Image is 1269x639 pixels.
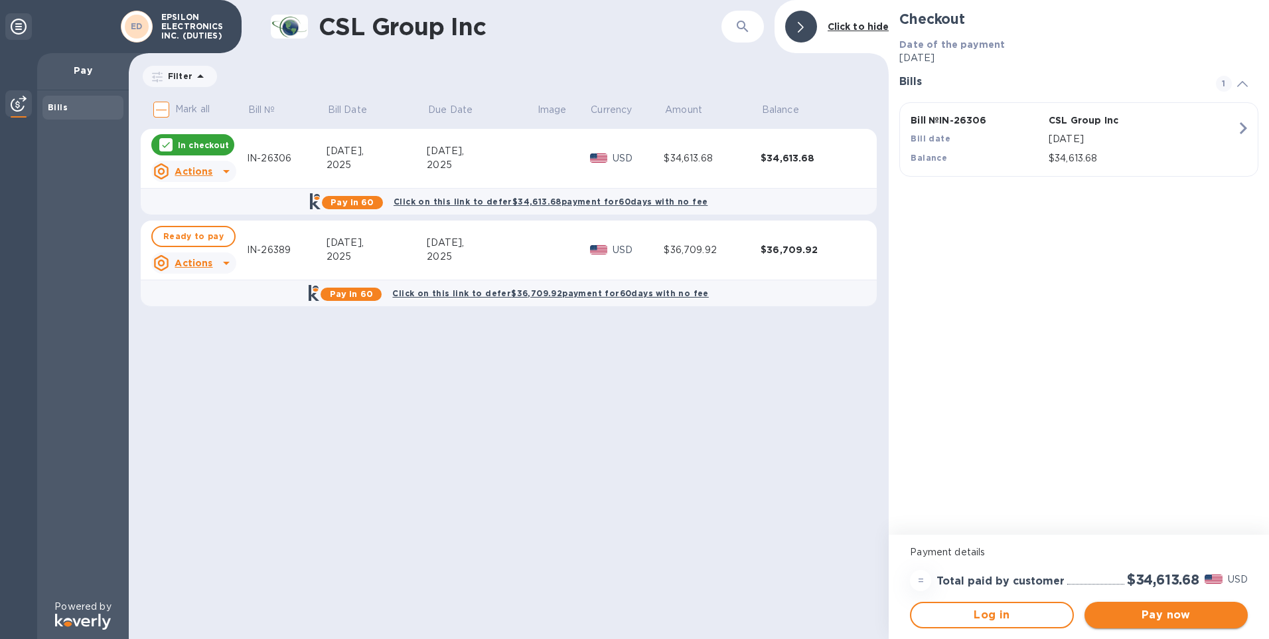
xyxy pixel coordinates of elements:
div: [DATE], [327,144,427,158]
div: $36,709.92 [664,243,761,257]
b: Click to hide [828,21,889,32]
h3: Total paid by customer [936,575,1065,588]
h3: Bills [899,76,1200,88]
div: = [910,570,931,591]
p: Amount [665,103,702,117]
div: [DATE], [327,236,427,250]
b: Bill date [911,134,950,143]
h2: Checkout [899,11,1258,27]
u: Actions [175,166,212,177]
span: Log in [922,607,1061,623]
p: Powered by [54,600,111,614]
p: Bill Date [328,103,367,117]
p: CSL Group Inc [1049,114,1181,127]
p: Due Date [428,103,473,117]
div: [DATE], [427,144,536,158]
p: Filter [163,70,192,82]
p: Payment details [910,545,1248,559]
b: Click on this link to defer $34,613.68 payment for 60 days with no fee [394,197,708,207]
img: USD [590,245,608,254]
p: [DATE] [899,51,1258,65]
div: IN-26306 [247,151,327,165]
div: IN-26389 [247,243,327,257]
u: Actions [175,258,212,268]
p: Image [538,103,567,117]
p: [DATE] [1049,132,1236,146]
button: Log in [910,602,1073,628]
p: Bill № IN-26306 [911,114,1043,127]
p: Bill № [248,103,275,117]
img: USD [1205,575,1223,584]
button: Bill №IN-26306CSL Group IncBill date[DATE]Balance$34,613.68 [899,102,1258,177]
button: Pay now [1084,602,1248,628]
div: $34,613.68 [664,151,761,165]
span: Due Date [428,103,490,117]
p: Mark all [175,102,210,116]
b: Bills [48,102,68,112]
p: Currency [591,103,632,117]
span: Bill № [248,103,293,117]
div: $34,613.68 [761,151,859,165]
b: Pay in 60 [330,289,373,299]
h1: CSL Group Inc [319,13,721,41]
button: Ready to pay [151,226,236,247]
p: EPSILON ELECTRONICS INC. (DUTIES) [161,13,228,41]
div: 2025 [427,158,536,172]
span: Balance [762,103,816,117]
span: Pay now [1095,607,1237,623]
span: 1 [1216,76,1232,92]
img: Logo [55,614,111,630]
h2: $34,613.68 [1127,571,1199,588]
b: ED [131,21,143,31]
p: USD [613,243,664,257]
p: Pay [48,64,118,77]
b: Balance [911,153,947,163]
div: $36,709.92 [761,243,859,256]
p: $34,613.68 [1049,151,1236,165]
b: Pay in 60 [331,197,374,207]
p: In checkout [178,139,229,151]
img: USD [590,153,608,163]
b: Date of the payment [899,39,1005,50]
span: Bill Date [328,103,384,117]
p: USD [1228,573,1248,587]
p: USD [613,151,664,165]
p: Balance [762,103,799,117]
div: 2025 [327,250,427,264]
div: [DATE], [427,236,536,250]
div: 2025 [427,250,536,264]
span: Amount [665,103,719,117]
span: Ready to pay [163,228,224,244]
div: 2025 [327,158,427,172]
b: Click on this link to defer $36,709.92 payment for 60 days with no fee [392,288,708,298]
